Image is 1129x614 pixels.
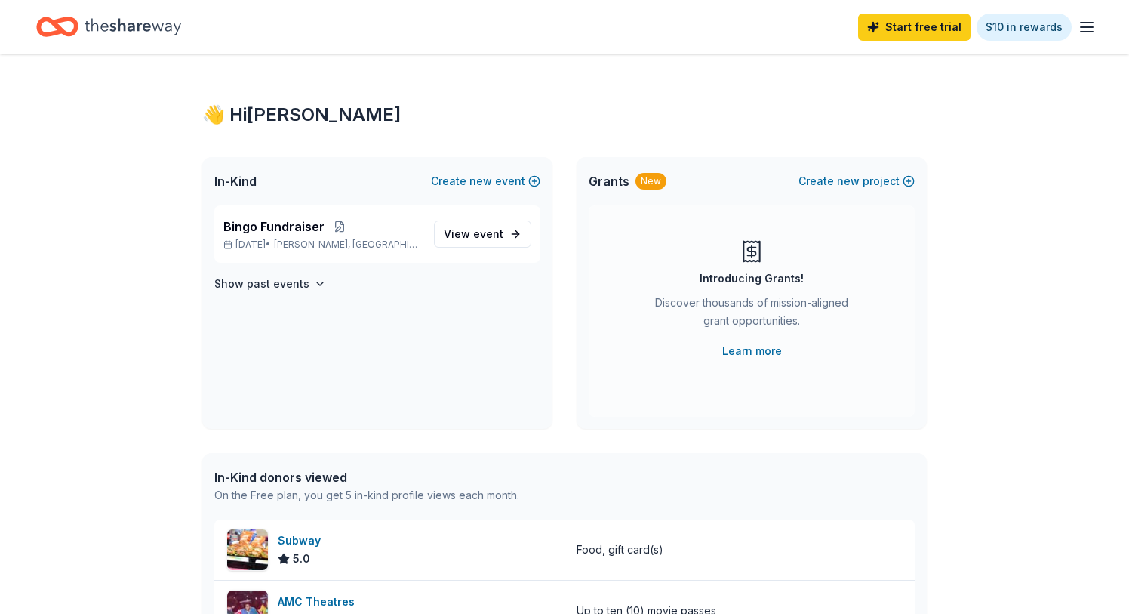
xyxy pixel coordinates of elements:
[635,173,666,190] div: New
[798,172,915,190] button: Createnewproject
[649,294,854,336] div: Discover thousands of mission-aligned grant opportunities.
[214,486,519,504] div: On the Free plan, you get 5 in-kind profile views each month.
[214,172,257,190] span: In-Kind
[227,529,268,570] img: Image for Subway
[278,532,327,550] div: Subway
[223,239,422,251] p: [DATE] •
[431,172,540,190] button: Createnewevent
[837,172,860,190] span: new
[469,172,492,190] span: new
[589,172,629,190] span: Grants
[977,14,1072,41] a: $10 in rewards
[223,218,325,236] span: Bingo Fundraiser
[214,275,309,293] h4: Show past events
[577,541,663,559] div: Food, gift card(s)
[214,275,326,293] button: Show past events
[274,239,422,251] span: [PERSON_NAME], [GEOGRAPHIC_DATA]
[36,9,181,45] a: Home
[214,468,519,486] div: In-Kind donors viewed
[700,270,804,288] div: Introducing Grants!
[293,550,310,568] span: 5.0
[473,227,503,240] span: event
[858,14,971,41] a: Start free trial
[434,221,531,248] a: View event
[722,342,782,360] a: Learn more
[202,103,927,127] div: 👋 Hi [PERSON_NAME]
[278,593,361,611] div: AMC Theatres
[444,225,503,243] span: View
